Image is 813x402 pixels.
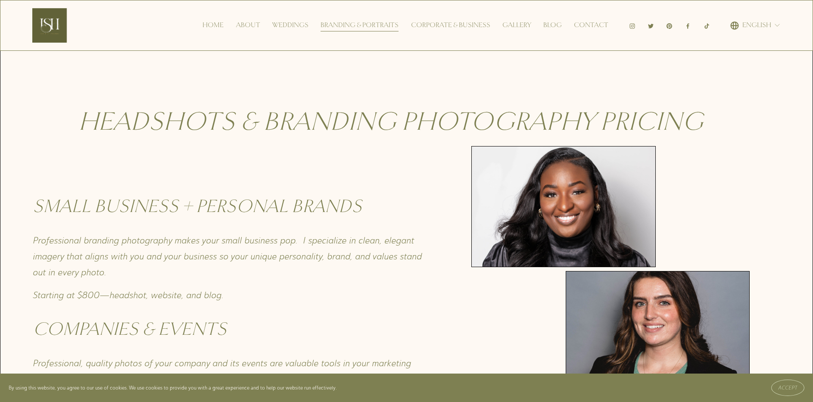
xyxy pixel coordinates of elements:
[685,22,691,28] a: Facebook
[742,19,771,31] span: English
[771,380,804,396] button: Accept
[648,22,654,28] a: Twitter
[9,383,337,393] p: By using this website, you agree to our use of cookies. We use cookies to provide you with a grea...
[730,19,781,32] div: language picker
[574,19,608,32] a: Contact
[778,385,797,391] span: Accept
[33,195,362,217] em: SMALL BUSINESS + PERSONAL BRANDS
[78,106,703,137] em: HEADSHOTS & BRANDING PHOTOGRAPHY PRICING
[411,19,490,32] a: Corporate & Business
[629,22,635,28] a: Instagram
[33,235,424,277] em: Professional branding photography makes your small business pop. I specialize in clean, elegant i...
[321,19,399,32] a: Branding & Portraits
[543,19,562,32] a: Blog
[272,19,308,32] a: Weddings
[502,19,531,32] a: Gallery
[32,8,67,43] img: Ish Picturesque
[666,22,673,28] a: Pinterest
[202,19,224,32] a: Home
[704,22,710,28] a: TikTok
[33,318,227,340] em: COMPANIES & EVENTS
[33,290,224,300] em: Starting at $800—headshot, website, and blog.
[236,19,260,32] a: About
